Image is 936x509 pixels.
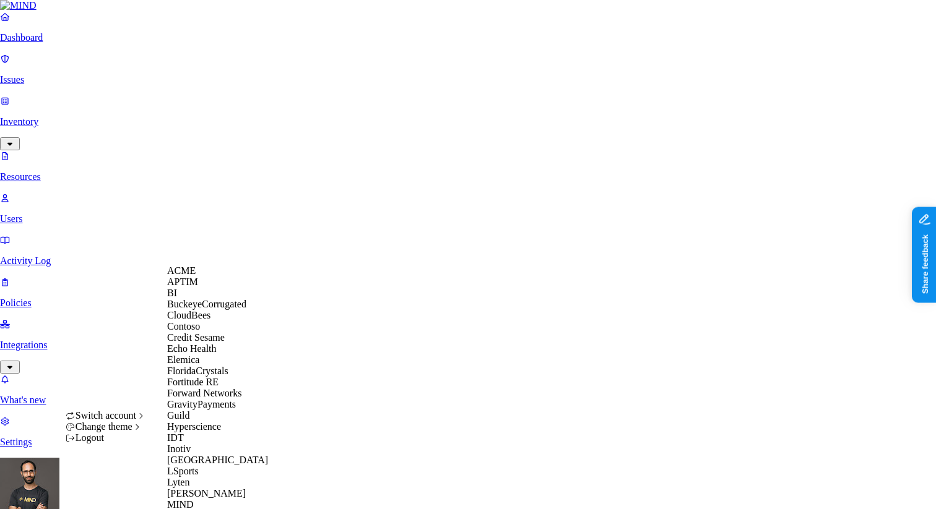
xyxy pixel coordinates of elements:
[167,410,189,421] span: Guild
[167,310,210,320] span: CloudBees
[167,477,189,487] span: Lyten
[167,432,184,443] span: IDT
[167,399,236,409] span: GravityPayments
[167,276,198,287] span: APTIM
[76,421,132,432] span: Change theme
[167,443,191,454] span: Inotiv
[167,288,177,298] span: BI
[167,466,199,476] span: LSports
[167,488,246,498] span: [PERSON_NAME]
[66,432,147,443] div: Logout
[167,455,268,465] span: [GEOGRAPHIC_DATA]
[76,410,136,421] span: Switch account
[167,421,221,432] span: Hyperscience
[167,343,217,354] span: Echo Health
[167,332,225,343] span: Credit Sesame
[167,366,228,376] span: FloridaCrystals
[167,321,200,331] span: Contoso
[167,265,196,276] span: ACME
[167,299,246,309] span: BuckeyeCorrugated
[167,377,219,387] span: Fortitude RE
[167,354,199,365] span: Elemica
[167,388,241,398] span: Forward Networks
